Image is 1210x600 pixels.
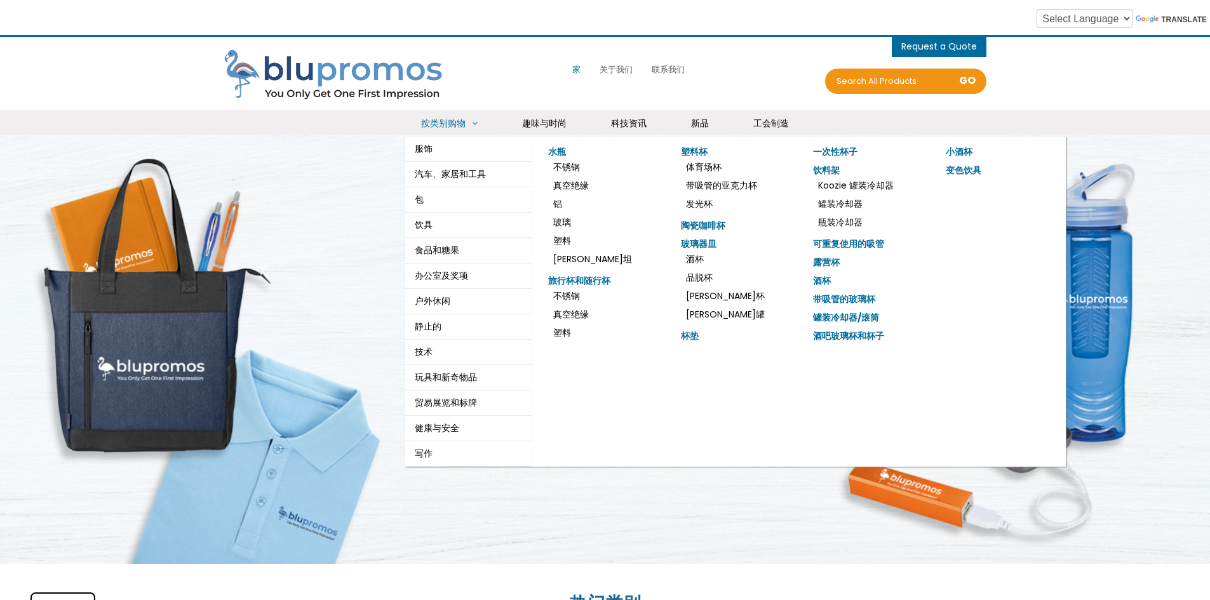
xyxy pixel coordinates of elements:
[600,63,633,76] font: 关于我们
[681,237,716,250] a: 玻璃器皿
[1136,15,1161,24] img: Google Translate
[813,293,875,305] a: 带吸管的玻璃杯
[946,145,972,158] a: 小酒杯
[572,63,581,76] font: 家
[553,234,571,247] a: 塑料
[686,308,765,321] a: [PERSON_NAME]罐
[415,396,477,409] a: 贸易展览和标牌
[675,110,725,137] a: 新品
[818,197,863,210] a: 罐装冷却器
[415,371,477,383] a: 玩具和新奇物品
[415,422,459,434] a: 健康与安全
[415,447,433,460] a: 写作
[415,345,433,358] a: 技术
[813,274,831,287] a: 酒杯
[686,290,765,302] a: [PERSON_NAME]杯
[553,253,632,265] a: [PERSON_NAME]坦
[686,161,722,173] a: 体育场杯
[649,56,688,83] a: 联系我们
[548,145,566,158] a: 水瓶
[595,110,662,137] a: 科技资讯
[553,216,571,229] a: 玻璃
[415,269,468,282] a: 办公室及奖项
[813,164,840,177] a: 饮料架
[681,219,725,232] a: 陶瓷咖啡杯
[553,326,571,339] a: 塑料
[553,308,589,321] a: 真空绝缘
[1136,15,1207,24] a: Translate
[569,56,584,83] a: 家
[553,290,580,302] a: 不锈钢
[737,110,805,137] a: 工会制造
[652,63,685,76] font: 联系我们
[224,50,453,102] img: Blupromos LLC's Logo
[818,216,863,229] a: 瓶装冷却器
[553,179,589,192] a: 真空绝缘
[813,330,884,342] a: 酒吧玻璃杯和杯子
[415,320,441,333] a: 静止的
[415,295,450,307] a: 户外休闲
[553,161,580,173] a: 不锈钢
[686,179,757,192] a: 带吸管的亚克力杯
[681,330,699,342] a: 杯垫
[405,110,494,137] a: 按类别购物 服饰 汽车、家居和工具 包 饮具 水瓶 不锈钢 真空绝缘 铝 玻璃 塑料 [PERSON_NAME]坦 旅行杯和随行杯 不锈钢 真空绝缘 塑料 塑料杯 体育场杯 带吸管的亚克力杯 发...
[596,56,636,83] a: 关于我们
[548,274,610,287] a: 旅行杯和随行杯
[553,197,562,210] a: 铝
[946,164,981,177] a: 变色饮具
[686,253,704,265] a: 酒杯
[813,145,857,158] a: 一次性杯子
[1037,9,1133,28] select: Language Translate Widget
[415,244,459,257] font: 食品和糖果
[686,271,713,284] a: 品脱杯
[415,193,424,206] a: 包
[681,145,708,158] a: 塑料杯
[813,256,840,269] a: 露营杯
[813,311,879,324] a: 罐装冷却器/滚筒
[415,142,433,155] a: 服饰
[818,179,894,192] a: Koozie 罐装冷却器
[691,117,709,130] font: 新品
[813,237,884,250] a: 可重复使用的吸管
[506,110,582,137] a: 趣味与时尚
[415,218,433,231] a: 饮具
[611,117,647,130] font: 科技资讯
